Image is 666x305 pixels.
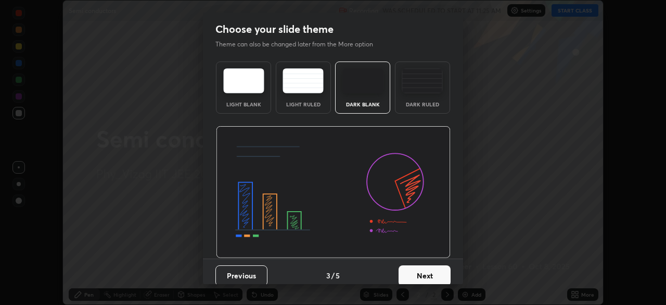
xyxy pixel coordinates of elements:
h4: 5 [336,270,340,281]
img: darkRuledTheme.de295e13.svg [402,68,443,93]
div: Light Blank [223,102,264,107]
h2: Choose your slide theme [215,22,334,36]
img: lightRuledTheme.5fabf969.svg [283,68,324,93]
div: Dark Ruled [402,102,443,107]
h4: 3 [326,270,330,281]
h4: / [331,270,335,281]
button: Previous [215,265,267,286]
button: Next [399,265,451,286]
img: darkThemeBanner.d06ce4a2.svg [216,126,451,259]
div: Light Ruled [283,102,324,107]
p: Theme can also be changed later from the More option [215,40,384,49]
img: lightTheme.e5ed3b09.svg [223,68,264,93]
img: darkTheme.f0cc69e5.svg [342,68,383,93]
div: Dark Blank [342,102,383,107]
